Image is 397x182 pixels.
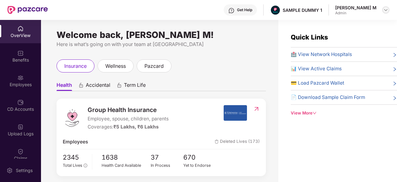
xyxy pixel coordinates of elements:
img: insurerIcon [224,105,247,121]
span: 🏥 View Network Hospitals [291,51,352,58]
span: 2345 [63,152,87,163]
span: Term Life [124,82,146,91]
img: svg+xml;base64,PHN2ZyBpZD0iVXBsb2FkX0xvZ3MiIGRhdGEtbmFtZT0iVXBsb2FkIExvZ3MiIHhtbG5zPSJodHRwOi8vd3... [17,124,24,130]
span: info-circle [84,164,87,167]
div: animation [116,82,122,88]
div: SAMPLE DUMMY 1 [283,7,322,13]
span: 670 [183,152,216,163]
div: [PERSON_NAME] M [335,5,376,11]
span: Health [57,82,72,91]
img: svg+xml;base64,PHN2ZyBpZD0iQ2xhaW0iIHhtbG5zPSJodHRwOi8vd3d3LnczLm9yZy8yMDAwL3N2ZyIgd2lkdGg9IjIwIi... [17,148,24,155]
span: Employees [63,138,88,146]
span: wellness [105,62,126,70]
img: New Pazcare Logo [7,6,48,14]
div: animation [78,82,84,88]
span: 📄 Download Sample Claim Form [291,94,365,101]
span: right [392,66,397,72]
img: deleteIcon [215,140,219,144]
img: RedirectIcon [253,106,260,112]
span: Total Lives [63,163,82,168]
img: logo [63,109,81,127]
img: svg+xml;base64,PHN2ZyBpZD0iSG9tZSIgeG1sbnM9Imh0dHA6Ly93d3cudzMub3JnLzIwMDAvc3ZnIiB3aWR0aD0iMjAiIG... [17,26,24,32]
span: 📊 View Active Claims [291,65,342,72]
img: svg+xml;base64,PHN2ZyBpZD0iQmVuZWZpdHMiIHhtbG5zPSJodHRwOi8vd3d3LnczLm9yZy8yMDAwL3N2ZyIgd2lkdGg9Ij... [17,50,24,56]
img: svg+xml;base64,PHN2ZyBpZD0iRHJvcGRvd24tMzJ4MzIiIHhtbG5zPSJodHRwOi8vd3d3LnczLm9yZy8yMDAwL3N2ZyIgd2... [383,7,388,12]
div: Settings [14,167,34,174]
img: svg+xml;base64,PHN2ZyBpZD0iQ0RfQWNjb3VudHMiIGRhdGEtbmFtZT0iQ0QgQWNjb3VudHMiIHhtbG5zPSJodHRwOi8vd3... [17,99,24,105]
span: Accidental [86,82,110,91]
div: Admin [335,11,376,16]
span: right [392,52,397,58]
span: 💳 Load Pazcard Wallet [291,79,344,87]
div: View More [291,110,397,116]
div: Health Card Available [102,162,151,169]
img: Pazcare_Alternative_logo-01-01.png [271,6,280,15]
div: Coverages: [88,123,169,131]
div: Get Help [237,7,252,12]
span: Quick Links [291,33,328,41]
div: Yet to Endorse [183,162,216,169]
span: 1638 [102,152,151,163]
div: In Process [151,162,184,169]
span: Group Health Insurance [88,105,169,114]
span: down [313,111,317,115]
img: svg+xml;base64,PHN2ZyBpZD0iSGVscC0zMngzMiIgeG1sbnM9Imh0dHA6Ly93d3cudzMub3JnLzIwMDAvc3ZnIiB3aWR0aD... [228,7,235,14]
span: Employee, spouse, children, parents [88,115,169,123]
span: insurance [64,62,87,70]
span: right [392,81,397,87]
img: svg+xml;base64,PHN2ZyBpZD0iRW1wbG95ZWVzIiB4bWxucz0iaHR0cDovL3d3dy53My5vcmcvMjAwMC9zdmciIHdpZHRoPS... [17,75,24,81]
div: Here is what’s going on with your team at [GEOGRAPHIC_DATA] [57,40,266,48]
span: pazcard [144,62,164,70]
img: svg+xml;base64,PHN2ZyBpZD0iU2V0dGluZy0yMHgyMCIgeG1sbnM9Imh0dHA6Ly93d3cudzMub3JnLzIwMDAvc3ZnIiB3aW... [7,167,13,174]
span: ₹5 Lakhs, ₹6 Lakhs [113,124,159,130]
div: Welcome back, [PERSON_NAME] M! [57,32,266,37]
span: 37 [151,152,184,163]
span: Deleted Lives (173) [215,138,260,146]
span: right [392,95,397,101]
